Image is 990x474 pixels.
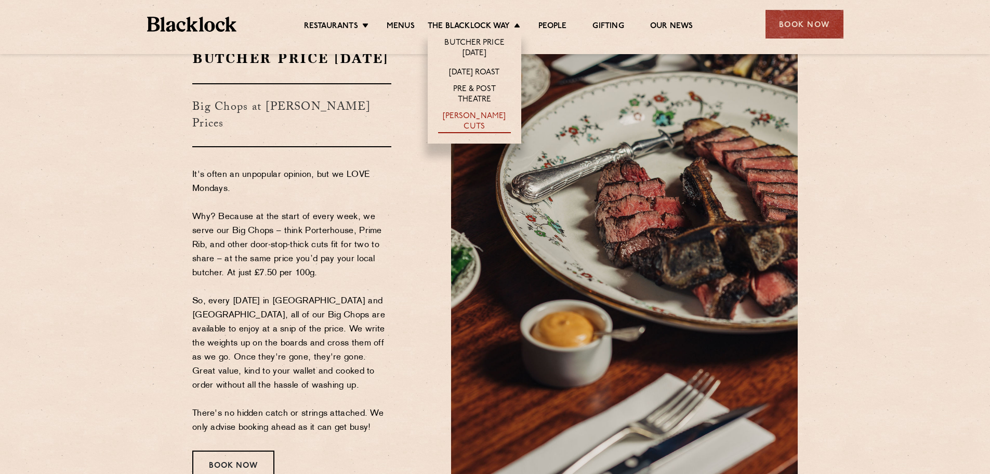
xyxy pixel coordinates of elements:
a: Butcher Price [DATE] [438,38,511,60]
a: [DATE] Roast [449,68,499,79]
p: It's often an unpopular opinion, but we LOVE Mondays. Why? Because at the start of every week, we... [192,168,391,435]
a: Restaurants [304,21,358,33]
a: Gifting [592,21,624,33]
a: People [538,21,566,33]
a: Pre & Post Theatre [438,84,511,106]
div: Book Now [765,10,843,39]
img: BL_Textured_Logo-footer-cropped.svg [147,17,237,32]
h3: Big Chops at [PERSON_NAME] Prices [192,83,391,147]
a: Our News [650,21,693,33]
a: [PERSON_NAME] Cuts [438,111,511,133]
a: Menus [387,21,415,33]
a: The Blacklock Way [428,21,510,33]
h2: Butcher Price [DATE] [192,49,391,68]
